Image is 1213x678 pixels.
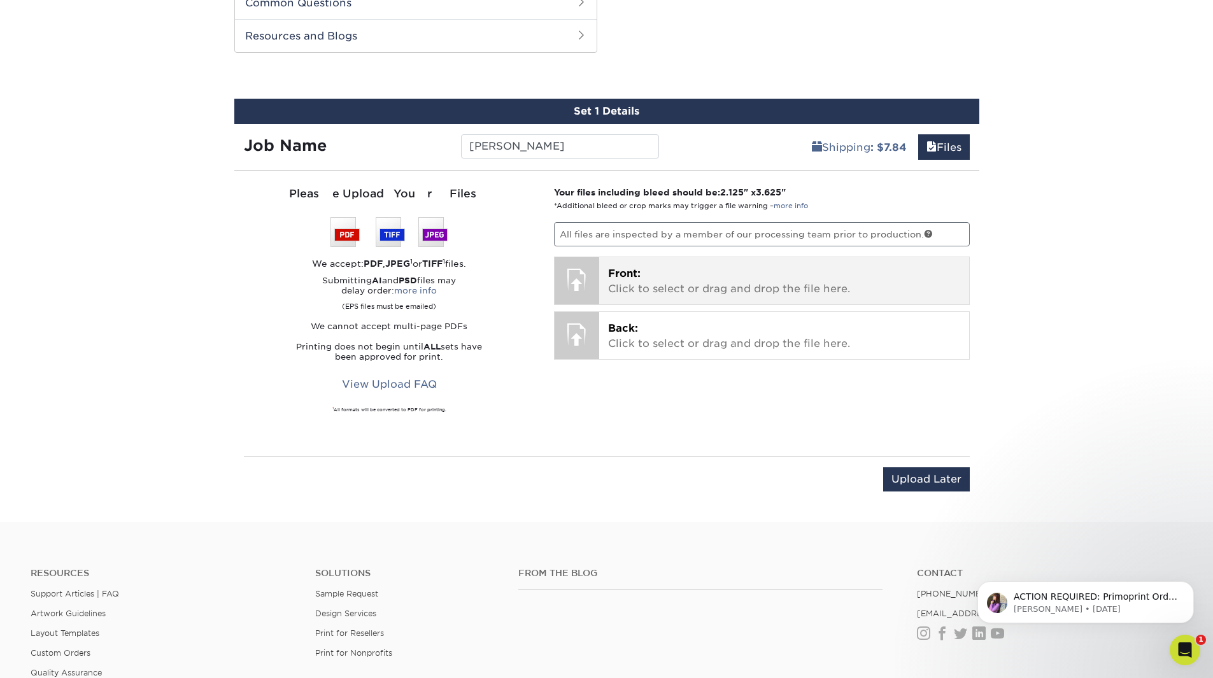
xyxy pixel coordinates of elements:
span: 3.625 [756,187,781,197]
iframe: Intercom live chat [1170,635,1200,665]
strong: Job Name [244,136,327,155]
a: Sample Request [315,589,378,598]
strong: AI [372,276,382,285]
a: Print for Resellers [315,628,384,638]
a: Artwork Guidelines [31,609,106,618]
p: Printing does not begin until sets have been approved for print. [244,342,536,362]
span: files [926,141,937,153]
div: Please Upload Your Files [244,186,536,202]
sup: 1 [410,257,413,265]
h2: Resources and Blogs [235,19,597,52]
iframe: Intercom notifications message [958,554,1213,644]
strong: TIFF [422,258,443,269]
b: : $7.84 [870,141,907,153]
a: Files [918,134,970,160]
sup: 1 [332,406,334,410]
input: Enter a job name [461,134,659,159]
a: Contact [917,568,1182,579]
sup: 1 [443,257,445,265]
p: Click to select or drag and drop the file here. [608,266,960,297]
strong: JPEG [385,258,410,269]
p: Click to select or drag and drop the file here. [608,321,960,351]
small: (EPS files must be emailed) [342,296,436,311]
p: All files are inspected by a member of our processing team prior to production. [554,222,970,246]
strong: PDF [364,258,383,269]
h4: Solutions [315,568,499,579]
p: Submitting and files may delay order: [244,276,536,311]
strong: ALL [423,342,441,351]
span: 1 [1196,635,1206,645]
strong: Your files including bleed should be: " x " [554,187,786,197]
p: We cannot accept multi-page PDFs [244,321,536,332]
small: *Additional bleed or crop marks may trigger a file warning – [554,202,808,210]
a: [PHONE_NUMBER] [917,589,996,598]
a: Support Articles | FAQ [31,589,119,598]
span: Back: [608,322,638,334]
a: more info [774,202,808,210]
h4: From the Blog [518,568,883,579]
a: View Upload FAQ [334,372,445,397]
a: more info [394,286,437,295]
h4: Resources [31,568,296,579]
a: Design Services [315,609,376,618]
input: Upload Later [883,467,970,491]
a: Shipping: $7.84 [804,134,915,160]
strong: PSD [399,276,417,285]
a: [EMAIL_ADDRESS][DOMAIN_NAME] [917,609,1069,618]
span: 2.125 [720,187,744,197]
div: All formats will be converted to PDF for printing. [244,407,536,413]
div: Set 1 Details [234,99,979,124]
div: We accept: , or files. [244,257,536,270]
span: shipping [812,141,822,153]
a: Print for Nonprofits [315,648,392,658]
iframe: Google Customer Reviews [3,639,108,674]
a: Layout Templates [31,628,99,638]
img: We accept: PSD, TIFF, or JPEG (JPG) [330,217,448,247]
span: Front: [608,267,641,279]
